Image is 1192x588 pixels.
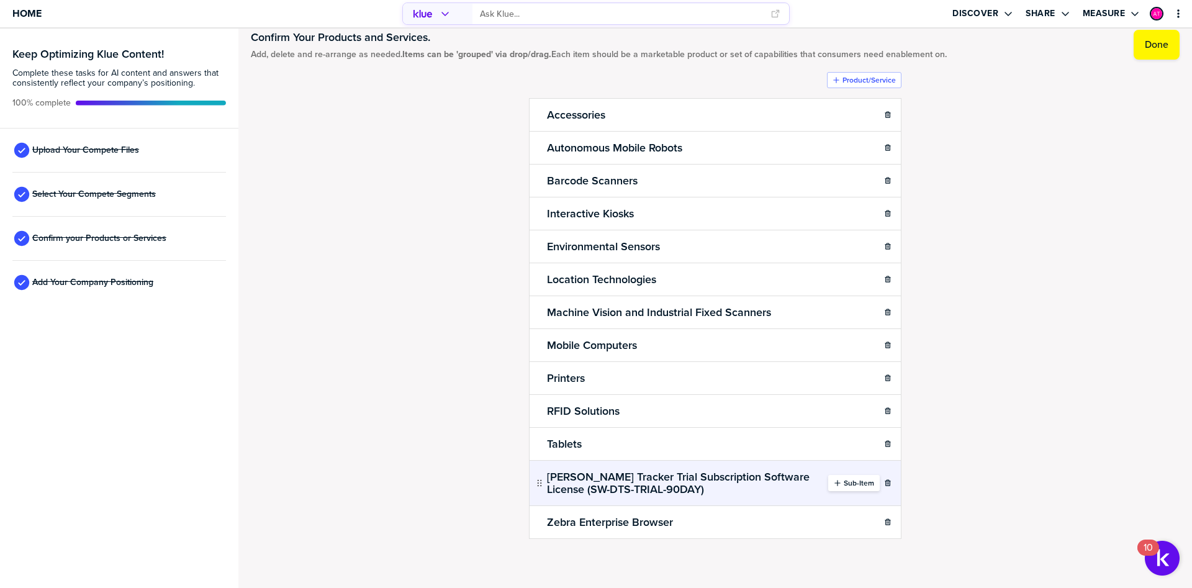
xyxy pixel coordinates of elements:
label: Product/Service [842,75,896,85]
h2: Barcode Scanners [544,172,640,189]
li: [PERSON_NAME] Tracker Trial Subscription Software License (SW-DTS-TRIAL-90DAY)Sub-Item [529,460,901,506]
h2: Environmental Sensors [544,238,662,255]
li: Accessories [529,98,901,132]
h2: Printers [544,369,587,387]
h2: Machine Vision and Industrial Fixed Scanners [544,304,774,321]
label: Done [1145,38,1168,51]
h2: Accessories [544,106,608,124]
span: Home [12,8,42,19]
li: RFID Solutions [529,394,901,428]
label: Sub-Item [844,478,874,488]
button: Sub-Item [828,475,880,491]
li: Barcode Scanners [529,164,901,197]
label: Discover [952,8,998,19]
h2: Zebra Enterprise Browser [544,513,675,531]
span: Confirm your Products or Services [32,233,166,243]
h1: Confirm Your Products and Services. [251,30,947,45]
a: Edit Profile [1149,6,1165,22]
h2: Mobile Computers [544,337,639,354]
li: Location Technologies [529,263,901,296]
strong: Items can be 'grouped' via drop/drag. [402,48,551,61]
span: Active [12,98,71,108]
li: Mobile Computers [529,328,901,362]
li: Environmental Sensors [529,230,901,263]
li: Interactive Kiosks [529,197,901,230]
li: Zebra Enterprise Browser [529,505,901,539]
span: Select Your Compete Segments [32,189,156,199]
span: Add Your Company Positioning [32,278,153,287]
h2: [PERSON_NAME] Tracker Trial Subscription Software License (SW-DTS-TRIAL-90DAY) [544,468,816,498]
span: Complete these tasks for AI content and answers that consistently reflect your company’s position... [12,68,226,88]
h2: Location Technologies [544,271,659,288]
button: Done [1134,30,1180,60]
input: Ask Klue... [480,4,763,24]
div: 10 [1144,548,1153,564]
h2: Tablets [544,435,584,453]
li: Printers [529,361,901,395]
li: Autonomous Mobile Robots [529,131,901,165]
button: Open Resource Center, 10 new notifications [1145,541,1180,576]
li: Machine Vision and Industrial Fixed Scanners [529,296,901,329]
label: Share [1026,8,1055,19]
h2: RFID Solutions [544,402,622,420]
h2: Autonomous Mobile Robots [544,139,685,156]
div: Andrew Todd [1150,7,1163,20]
span: Upload Your Compete Files [32,145,139,155]
li: Tablets [529,427,901,461]
img: bd49e27564eeabc6a71395d1f94549fd-sml.png [1151,8,1162,19]
span: Add, delete and re-arrange as needed. Each item should be a marketable product or set of capabili... [251,50,947,60]
h2: Interactive Kiosks [544,205,636,222]
button: Product/Service [827,72,901,88]
label: Measure [1083,8,1126,19]
h3: Keep Optimizing Klue Content! [12,48,226,60]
